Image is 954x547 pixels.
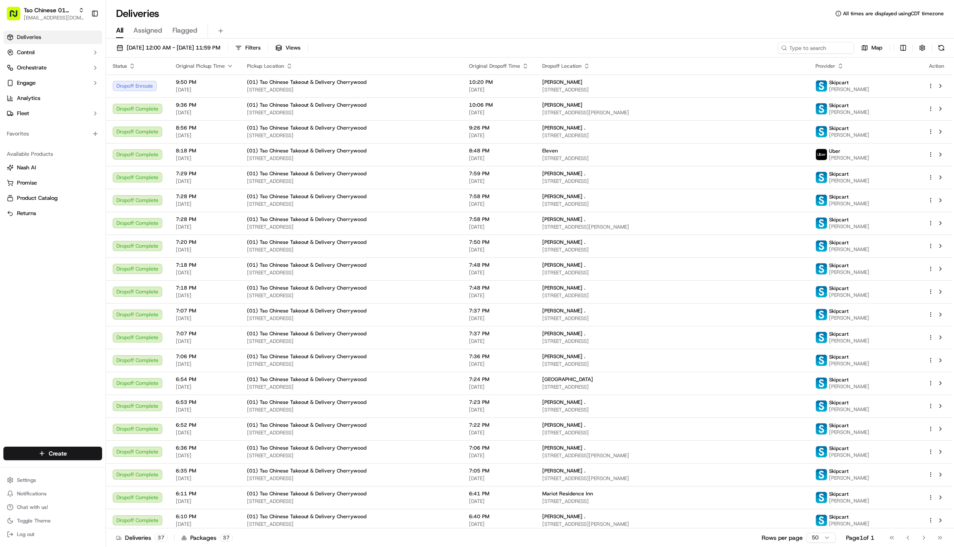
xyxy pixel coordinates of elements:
[181,533,233,542] div: Packages
[542,490,593,497] span: Mariot Residence Inn
[3,447,102,460] button: Create
[829,102,849,109] span: Skipcart
[469,155,529,162] span: [DATE]
[469,124,529,131] span: 9:26 PM
[816,423,827,434] img: profile_skipcart_partner.png
[176,353,233,360] span: 7:06 PM
[829,406,869,413] span: [PERSON_NAME]
[176,79,233,86] span: 9:50 PM
[113,42,224,54] button: [DATE] 12:00 AM - [DATE] 11:59 PM
[829,109,869,116] span: [PERSON_NAME]
[247,285,366,291] span: (01) Tso Chinese Takeout & Delivery Cherrywood
[542,178,801,185] span: [STREET_ADDRESS]
[247,269,455,276] span: [STREET_ADDRESS]
[3,91,102,105] a: Analytics
[176,224,233,230] span: [DATE]
[116,533,167,542] div: Deliveries
[469,246,529,253] span: [DATE]
[176,498,233,505] span: [DATE]
[3,207,102,220] button: Returns
[17,517,51,524] span: Toggle Theme
[3,107,102,120] button: Fleet
[176,376,233,383] span: 6:54 PM
[176,422,233,428] span: 6:52 PM
[247,79,366,86] span: (01) Tso Chinese Takeout & Delivery Cherrywood
[469,422,529,428] span: 7:22 PM
[469,338,529,345] span: [DATE]
[542,338,801,345] span: [STREET_ADDRESS]
[127,44,220,52] span: [DATE] 12:00 AM - [DATE] 11:59 PM
[829,360,869,367] span: [PERSON_NAME]
[3,191,102,205] button: Product Catalog
[469,132,529,139] span: [DATE]
[176,124,233,131] span: 8:56 PM
[286,44,300,52] span: Views
[176,285,233,291] span: 7:18 PM
[829,79,849,86] span: Skipcart
[247,429,455,436] span: [STREET_ADDRESS]
[3,161,102,174] button: Nash AI
[3,61,102,75] button: Orchestrate
[829,200,869,207] span: [PERSON_NAME]
[176,513,233,520] span: 6:10 PM
[829,216,849,223] span: Skipcart
[542,513,585,520] span: [PERSON_NAME] .
[17,179,37,187] span: Promise
[272,42,304,54] button: Views
[829,239,849,246] span: Skipcart
[542,361,801,367] span: [STREET_ADDRESS]
[542,353,585,360] span: [PERSON_NAME] .
[113,63,127,69] span: Status
[24,14,84,21] button: [EMAIL_ADDRESS][DOMAIN_NAME]
[829,269,869,276] span: [PERSON_NAME]
[17,33,41,41] span: Deliveries
[469,224,529,230] span: [DATE]
[871,44,882,52] span: Map
[542,285,585,291] span: [PERSON_NAME] .
[3,515,102,527] button: Toggle Theme
[247,178,455,185] span: [STREET_ADDRESS]
[24,6,75,14] button: Tso Chinese 01 Cherrywood
[247,102,366,108] span: (01) Tso Chinese Takeout & Delivery Cherrywood
[542,475,801,482] span: [STREET_ADDRESS][PERSON_NAME]
[7,194,99,202] a: Product Catalog
[469,307,529,314] span: 7:37 PM
[17,477,36,483] span: Settings
[829,429,869,436] span: [PERSON_NAME]
[176,399,233,406] span: 6:53 PM
[542,216,585,223] span: [PERSON_NAME] .
[3,3,88,24] button: Tso Chinese 01 Cherrywood[EMAIL_ADDRESS][DOMAIN_NAME]
[469,406,529,413] span: [DATE]
[816,126,827,137] img: profile_skipcart_partner.png
[3,30,102,44] a: Deliveries
[176,330,233,337] span: 7:07 PM
[542,147,558,154] span: Eleven
[469,315,529,322] span: [DATE]
[816,469,827,480] img: profile_skipcart_partner.png
[176,216,233,223] span: 7:28 PM
[469,216,529,223] span: 7:58 PM
[247,521,455,528] span: [STREET_ADDRESS]
[829,292,869,298] span: [PERSON_NAME]
[816,446,827,457] img: profile_skipcart_partner.png
[17,94,40,102] span: Analytics
[176,262,233,268] span: 7:18 PM
[220,534,233,541] div: 37
[762,533,803,542] p: Rows per page
[176,475,233,482] span: [DATE]
[542,384,801,390] span: [STREET_ADDRESS]
[7,179,99,187] a: Promise
[247,353,366,360] span: (01) Tso Chinese Takeout & Delivery Cherrywood
[469,262,529,268] span: 7:48 PM
[816,378,827,389] img: profile_skipcart_partner.png
[542,193,585,200] span: [PERSON_NAME] .
[469,490,529,497] span: 6:41 PM
[816,355,827,366] img: profile_skipcart_partner.png
[829,155,869,161] span: [PERSON_NAME]
[816,80,827,91] img: profile_skipcart_partner.png
[469,109,529,116] span: [DATE]
[816,172,827,183] img: profile_skipcart_partner.png
[176,109,233,116] span: [DATE]
[829,285,849,292] span: Skipcart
